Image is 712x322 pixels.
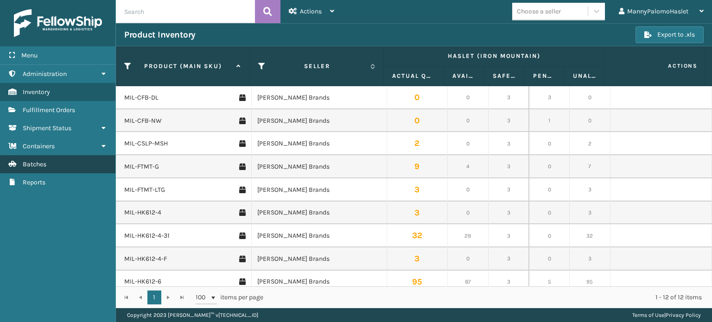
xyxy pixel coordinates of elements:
td: 3 [529,86,570,109]
div: | [632,308,701,322]
td: 2 [387,132,448,155]
td: 32 [387,224,448,247]
a: MIL-HK612-4-31 [124,231,170,240]
td: 95 [387,271,448,294]
td: 5 [529,271,570,294]
td: 3 [489,86,529,109]
span: Actions [608,58,703,74]
label: Pending [533,72,556,80]
td: 0 [529,224,570,247]
h3: Product Inventory [124,29,196,40]
a: MIL-HK612-6 [124,277,161,286]
td: 0 [570,109,610,133]
td: [PERSON_NAME] Brands [251,132,387,155]
a: 1 [147,290,161,304]
div: 1 - 12 of 12 items [276,293,702,302]
td: [PERSON_NAME] Brands [251,271,387,294]
td: 0 [448,132,489,155]
td: 87 [448,271,489,294]
td: 3 [387,178,448,202]
label: Product (MAIN SKU) [134,62,232,70]
td: 0 [448,247,489,271]
td: 0 [529,155,570,178]
td: 3 [489,178,529,202]
td: 3 [489,247,529,271]
a: MIL-FTMT-LTG [124,185,165,195]
a: MIL-CSLP-MSH [124,139,168,148]
td: 2 [570,132,610,155]
a: MIL-HK612-4-F [124,254,167,264]
a: MIL-FTMT-G [124,162,159,171]
td: 0 [529,202,570,225]
span: Reports [23,178,45,186]
span: Menu [21,51,38,59]
a: Privacy Policy [666,312,701,318]
span: Fulfillment Orders [23,106,75,114]
span: Actions [300,7,322,15]
label: Actual Quantity [392,72,435,80]
p: Copyright 2023 [PERSON_NAME]™ v [TECHNICAL_ID] [127,308,258,322]
label: Haslet (Iron Mountain) [392,52,596,60]
td: 95 [570,271,610,294]
td: 3 [489,224,529,247]
button: Export to .xls [636,26,704,43]
td: 32 [570,224,610,247]
td: 0 [448,86,489,109]
td: 3 [570,178,610,202]
td: [PERSON_NAME] Brands [251,86,387,109]
span: items per page [196,290,263,304]
td: 9 [387,155,448,178]
td: 0 [387,86,448,109]
td: 0 [529,132,570,155]
td: [PERSON_NAME] Brands [251,224,387,247]
span: Shipment Status [23,124,71,132]
td: 3 [387,202,448,225]
td: 0 [529,178,570,202]
label: Unallocated [573,72,596,80]
label: Safety [493,72,516,80]
td: 1 [529,109,570,133]
a: MIL-CFB-NW [124,116,162,126]
td: 3 [489,202,529,225]
td: [PERSON_NAME] Brands [251,247,387,271]
td: 0 [448,202,489,225]
td: 3 [570,247,610,271]
span: Batches [23,160,46,168]
td: [PERSON_NAME] Brands [251,155,387,178]
a: MIL-HK612-4 [124,208,161,217]
span: Inventory [23,88,50,96]
td: 0 [448,109,489,133]
span: Administration [23,70,67,78]
td: 4 [448,155,489,178]
td: 7 [570,155,610,178]
label: Available [452,72,476,80]
td: 3 [387,247,448,271]
td: 0 [529,247,570,271]
td: 0 [448,178,489,202]
td: 0 [570,86,610,109]
td: [PERSON_NAME] Brands [251,109,387,133]
td: 3 [489,132,529,155]
span: 100 [196,293,210,302]
td: [PERSON_NAME] Brands [251,202,387,225]
span: Containers [23,142,55,150]
a: MIL-CFB-DL [124,93,159,102]
div: Choose a seller [517,6,561,16]
img: logo [14,9,102,37]
td: 29 [448,224,489,247]
td: 3 [489,155,529,178]
td: 3 [489,109,529,133]
label: Seller [268,62,366,70]
td: 3 [570,202,610,225]
td: [PERSON_NAME] Brands [251,178,387,202]
td: 0 [387,109,448,133]
a: Terms of Use [632,312,664,318]
td: 3 [489,271,529,294]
